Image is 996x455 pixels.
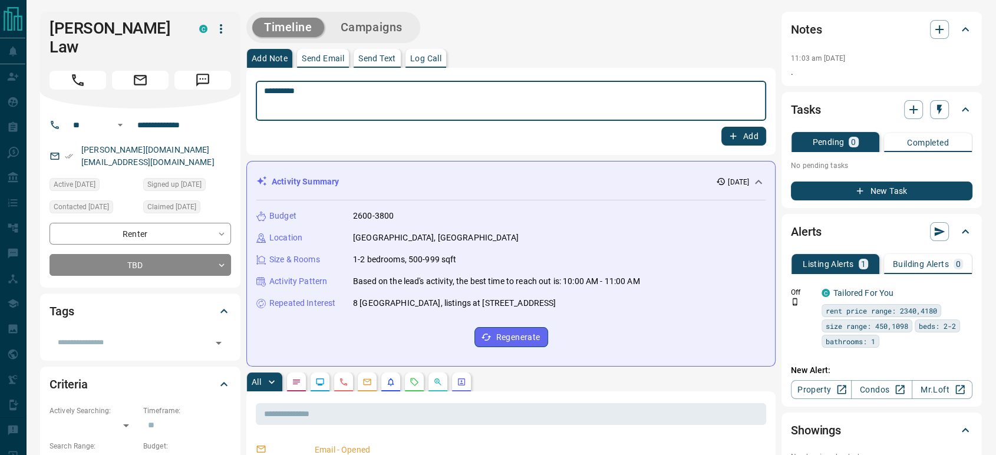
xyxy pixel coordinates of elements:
div: Mon Aug 11 2025 [143,178,231,194]
button: Open [113,118,127,132]
p: Actively Searching: [50,405,137,416]
span: bathrooms: 1 [826,335,875,347]
svg: Emails [362,377,372,387]
p: Send Email [302,54,344,62]
button: Timeline [252,18,324,37]
p: Timeframe: [143,405,231,416]
h1: [PERSON_NAME] Law [50,19,182,57]
p: Based on the lead's activity, the best time to reach out is: 10:00 AM - 11:00 AM [353,275,640,288]
p: All [252,378,261,386]
p: . [791,66,972,78]
span: size range: 450,1098 [826,320,908,332]
p: 2600-3800 [353,210,394,222]
a: [PERSON_NAME][DOMAIN_NAME][EMAIL_ADDRESS][DOMAIN_NAME] [81,145,215,167]
a: Property [791,380,852,399]
p: Activity Pattern [269,275,327,288]
svg: Push Notification Only [791,298,799,306]
div: Alerts [791,217,972,246]
p: Search Range: [50,441,137,451]
p: Send Text [358,54,396,62]
div: Tasks [791,95,972,124]
svg: Lead Browsing Activity [315,377,325,387]
p: Budget [269,210,296,222]
p: Pending [812,138,844,146]
button: Campaigns [329,18,414,37]
span: Claimed [DATE] [147,201,196,213]
p: Location [269,232,302,244]
span: Message [174,71,231,90]
p: Log Call [410,54,441,62]
p: 1 [861,260,866,268]
button: Regenerate [474,327,548,347]
h2: Alerts [791,222,822,241]
div: Mon Aug 11 2025 [143,200,231,217]
svg: Listing Alerts [386,377,395,387]
span: Signed up [DATE] [147,179,202,190]
svg: Email Verified [65,152,73,160]
span: rent price range: 2340,4180 [826,305,937,316]
p: 11:03 am [DATE] [791,54,845,62]
svg: Notes [292,377,301,387]
div: TBD [50,254,231,276]
a: Tailored For You [833,288,893,298]
button: Open [210,335,227,351]
p: 0 [851,138,856,146]
p: Activity Summary [272,176,339,188]
div: condos.ca [822,289,830,297]
span: Contacted [DATE] [54,201,109,213]
svg: Requests [410,377,419,387]
a: Mr.Loft [912,380,972,399]
p: Size & Rooms [269,253,320,266]
p: 0 [956,260,961,268]
svg: Agent Actions [457,377,466,387]
p: Repeated Interest [269,297,335,309]
button: Add [721,127,766,146]
a: Condos [851,380,912,399]
div: Mon Aug 11 2025 [50,178,137,194]
div: Renter [50,223,231,245]
h2: Tags [50,302,74,321]
p: [DATE] [728,177,749,187]
div: Criteria [50,370,231,398]
h2: Showings [791,421,841,440]
p: No pending tasks [791,157,972,174]
div: Tags [50,297,231,325]
p: Listing Alerts [803,260,854,268]
svg: Opportunities [433,377,443,387]
div: Mon Aug 11 2025 [50,200,137,217]
div: Notes [791,15,972,44]
div: Showings [791,416,972,444]
p: 1-2 bedrooms, 500-999 sqft [353,253,456,266]
h2: Criteria [50,375,88,394]
p: 8 [GEOGRAPHIC_DATA], listings at [STREET_ADDRESS] [353,297,556,309]
div: condos.ca [199,25,207,33]
p: Off [791,287,814,298]
p: [GEOGRAPHIC_DATA], [GEOGRAPHIC_DATA] [353,232,519,244]
p: Budget: [143,441,231,451]
span: Active [DATE] [54,179,95,190]
h2: Notes [791,20,822,39]
p: Completed [907,139,949,147]
p: Add Note [252,54,288,62]
span: Email [112,71,169,90]
svg: Calls [339,377,348,387]
span: beds: 2-2 [919,320,956,332]
button: New Task [791,182,972,200]
p: Building Alerts [893,260,949,268]
p: New Alert: [791,364,972,377]
span: Call [50,71,106,90]
h2: Tasks [791,100,820,119]
div: Activity Summary[DATE] [256,171,766,193]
